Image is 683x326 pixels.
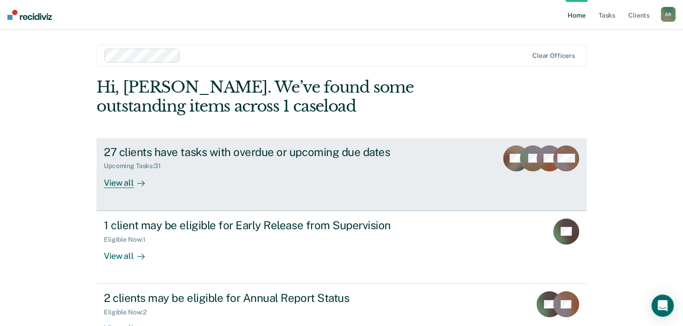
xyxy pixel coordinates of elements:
[104,243,156,261] div: View all
[104,145,429,159] div: 27 clients have tasks with overdue or upcoming due dates
[661,7,676,22] div: A R
[96,138,587,211] a: 27 clients have tasks with overdue or upcoming due datesUpcoming Tasks:31View all
[104,236,153,244] div: Eligible Now : 1
[104,291,429,305] div: 2 clients may be eligible for Annual Report Status
[104,162,168,170] div: Upcoming Tasks : 31
[104,308,154,316] div: Eligible Now : 2
[532,52,575,60] div: Clear officers
[7,10,52,20] img: Recidiviz
[651,295,674,317] div: Open Intercom Messenger
[96,211,587,284] a: 1 client may be eligible for Early Release from SupervisionEligible Now:1View all
[104,219,429,232] div: 1 client may be eligible for Early Release from Supervision
[104,170,156,188] div: View all
[661,7,676,22] button: AR
[96,78,488,116] div: Hi, [PERSON_NAME]. We’ve found some outstanding items across 1 caseload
